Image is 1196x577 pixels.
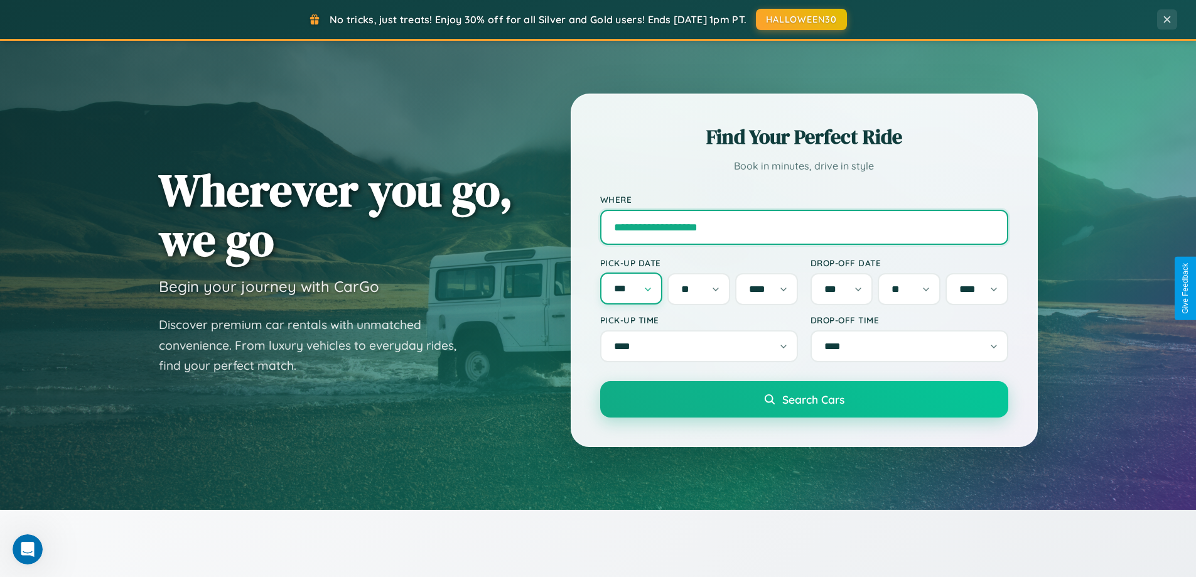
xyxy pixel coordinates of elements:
[600,315,798,325] label: Pick-up Time
[159,315,473,376] p: Discover premium car rentals with unmatched convenience. From luxury vehicles to everyday rides, ...
[159,165,513,264] h1: Wherever you go, we go
[600,381,1008,418] button: Search Cars
[782,392,844,406] span: Search Cars
[1181,263,1190,314] div: Give Feedback
[330,13,746,26] span: No tricks, just treats! Enjoy 30% off for all Silver and Gold users! Ends [DATE] 1pm PT.
[13,534,43,564] iframe: Intercom live chat
[756,9,847,30] button: HALLOWEEN30
[600,257,798,268] label: Pick-up Date
[811,257,1008,268] label: Drop-off Date
[811,315,1008,325] label: Drop-off Time
[600,194,1008,205] label: Where
[600,123,1008,151] h2: Find Your Perfect Ride
[600,157,1008,175] p: Book in minutes, drive in style
[159,277,379,296] h3: Begin your journey with CarGo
